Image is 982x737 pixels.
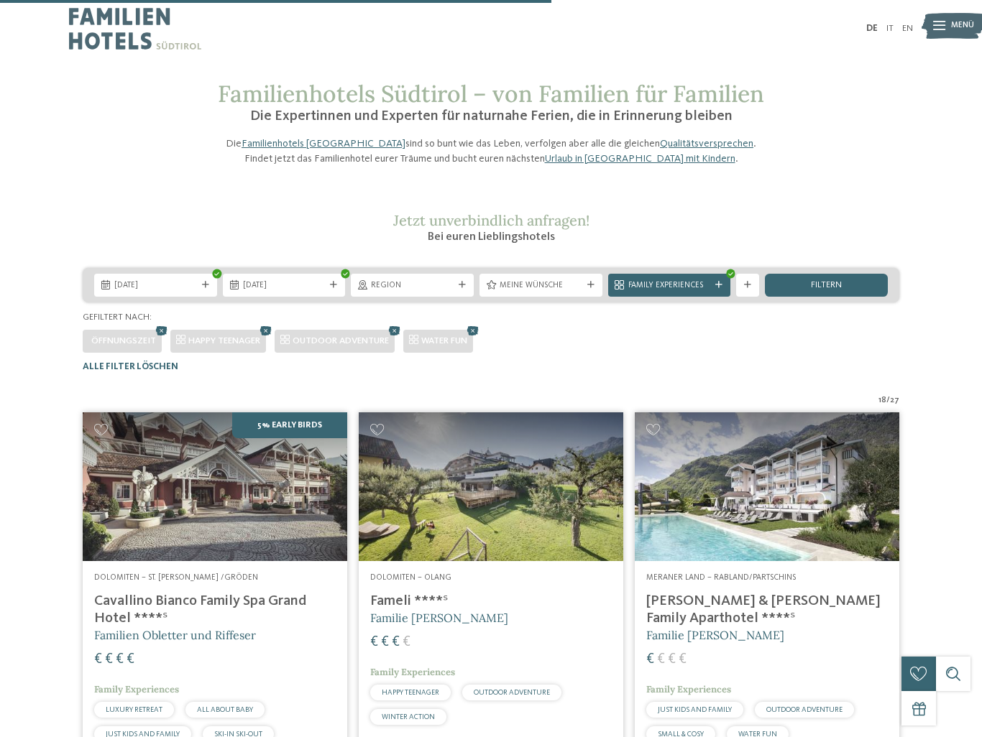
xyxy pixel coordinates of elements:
span: Menü [951,20,974,32]
a: Urlaub in [GEOGRAPHIC_DATA] mit Kindern [545,154,735,164]
span: OUTDOOR ADVENTURE [766,706,843,713]
span: Meraner Land – Rabland/Partschins [646,573,796,582]
h4: Cavallino Bianco Family Spa Grand Hotel ****ˢ [94,593,336,627]
span: Region [371,280,454,292]
span: HAPPY TEENAGER [188,336,260,346]
span: Dolomiten – St. [PERSON_NAME] /Gröden [94,573,258,582]
span: Familienhotels Südtirol – von Familien für Familien [218,79,764,108]
a: EN [902,24,913,33]
span: € [646,652,654,667]
span: € [392,635,400,649]
span: LUXURY RETREAT [106,706,162,713]
span: 18 [878,395,886,407]
img: Familienhotels gesucht? Hier findet ihr die besten! [635,412,899,561]
span: Familie [PERSON_NAME] [646,628,784,642]
span: Bei euren Lieblingshotels [428,231,555,243]
span: [DATE] [243,280,326,292]
span: Jetzt unverbindlich anfragen! [393,211,589,229]
a: Qualitätsversprechen [660,139,753,149]
span: Family Experiences [94,683,179,695]
span: Family Experiences [646,683,731,695]
span: Family Experiences [628,280,711,292]
span: [DATE] [114,280,197,292]
span: 27 [890,395,899,407]
span: € [403,635,410,649]
span: € [679,652,687,667]
span: € [657,652,665,667]
span: Meine Wünsche [500,280,582,292]
span: € [116,652,124,667]
p: Die sind so bunt wie das Leben, verfolgen aber alle die gleichen . Findet jetzt das Familienhotel... [218,136,764,165]
span: Die Expertinnen und Experten für naturnahe Ferien, die in Erinnerung bleiben [250,109,733,124]
span: Familie [PERSON_NAME] [370,611,508,625]
a: IT [886,24,894,33]
img: Familienhotels gesucht? Hier findet ihr die besten! [359,412,623,561]
span: JUST KIDS AND FAMILY [658,706,732,713]
span: € [668,652,676,667]
span: WATER FUN [421,336,467,346]
span: WINTER ACTION [382,713,435,720]
a: DE [866,24,878,33]
span: € [105,652,113,667]
span: € [370,635,378,649]
span: Gefiltert nach: [83,312,152,322]
h4: [PERSON_NAME] & [PERSON_NAME] Family Aparthotel ****ˢ [646,593,888,627]
a: Familienhotels [GEOGRAPHIC_DATA] [242,139,405,149]
span: Alle Filter löschen [83,362,178,371]
span: OUTDOOR ADVENTURE [474,689,550,696]
span: Öffnungszeit [91,336,156,346]
span: € [127,652,134,667]
span: OUTDOOR ADVENTURE [293,336,389,346]
span: Familien Obletter und Riffeser [94,628,256,642]
span: filtern [811,281,842,290]
span: Dolomiten – Olang [370,573,451,582]
span: Family Experiences [370,666,455,678]
img: Family Spa Grand Hotel Cavallino Bianco ****ˢ [83,412,347,561]
span: € [381,635,389,649]
span: € [94,652,102,667]
span: / [886,395,890,407]
span: ALL ABOUT BABY [197,706,253,713]
span: HAPPY TEENAGER [382,689,439,696]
